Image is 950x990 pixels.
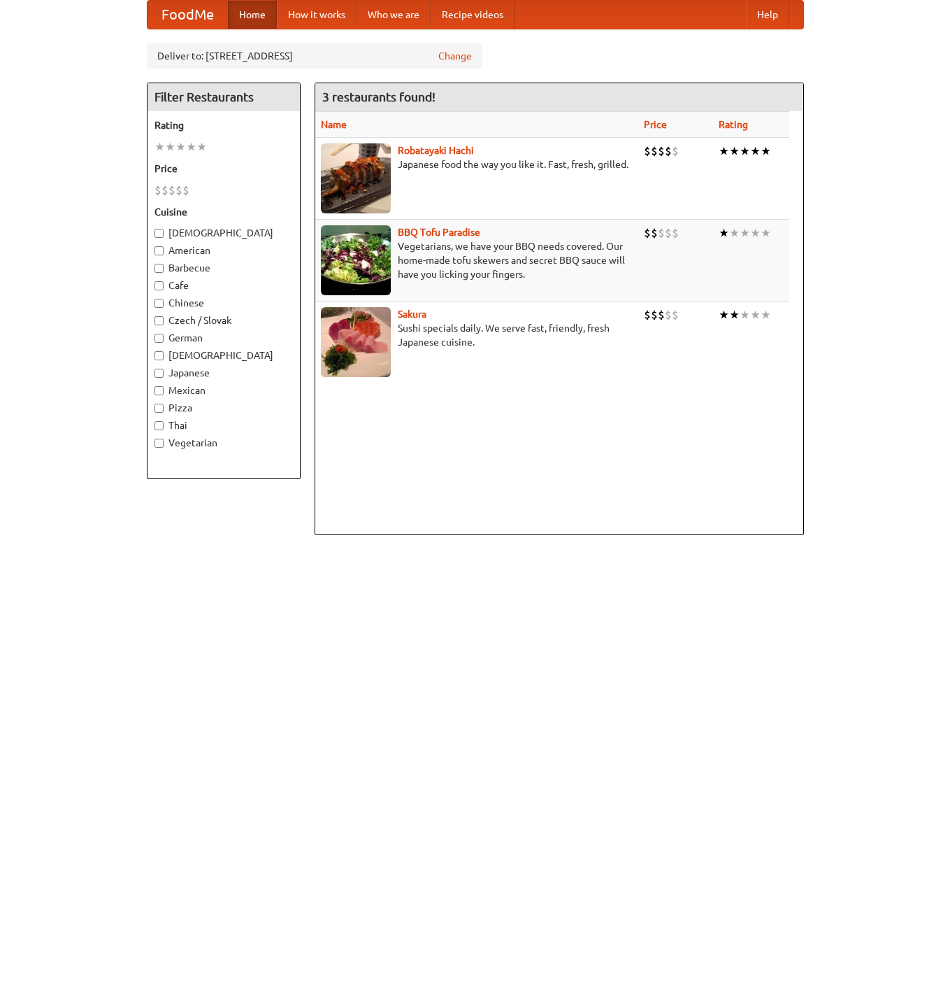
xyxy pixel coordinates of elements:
[154,439,164,448] input: Vegetarian
[651,143,658,159] li: $
[651,225,658,241] li: $
[154,404,164,413] input: Pizza
[644,143,651,159] li: $
[147,1,228,29] a: FoodMe
[154,243,293,257] label: American
[154,351,164,360] input: [DEMOGRAPHIC_DATA]
[147,43,482,69] div: Deliver to: [STREET_ADDRESS]
[277,1,357,29] a: How it works
[154,296,293,310] label: Chinese
[357,1,431,29] a: Who we are
[761,225,771,241] li: ★
[154,299,164,308] input: Chinese
[665,225,672,241] li: $
[719,143,729,159] li: ★
[398,227,480,238] a: BBQ Tofu Paradise
[321,239,633,281] p: Vegetarians, we have your BBQ needs covered. Our home-made tofu skewers and secret BBQ sauce will...
[750,307,761,323] li: ★
[154,421,164,430] input: Thai
[750,143,761,159] li: ★
[672,307,679,323] li: $
[147,83,300,111] h4: Filter Restaurants
[182,183,189,198] li: $
[154,226,293,240] label: [DEMOGRAPHIC_DATA]
[746,1,789,29] a: Help
[321,143,391,213] img: robatayaki.jpg
[154,264,164,273] input: Barbecue
[438,49,472,63] a: Change
[322,90,436,104] ng-pluralize: 3 restaurants found!
[729,307,740,323] li: ★
[665,143,672,159] li: $
[321,307,391,377] img: sakura.jpg
[154,162,293,176] h5: Price
[154,118,293,132] h5: Rating
[729,225,740,241] li: ★
[321,321,633,349] p: Sushi specials daily. We serve fast, friendly, fresh Japanese cuisine.
[729,143,740,159] li: ★
[154,229,164,238] input: [DEMOGRAPHIC_DATA]
[321,157,633,171] p: Japanese food the way you like it. Fast, fresh, grilled.
[154,281,164,290] input: Cafe
[196,139,207,155] li: ★
[740,225,750,241] li: ★
[719,119,748,130] a: Rating
[175,139,186,155] li: ★
[398,145,474,156] a: Robatayaki Hachi
[154,369,164,378] input: Japanese
[165,139,175,155] li: ★
[154,436,293,450] label: Vegetarian
[651,307,658,323] li: $
[740,307,750,323] li: ★
[154,366,293,380] label: Japanese
[719,225,729,241] li: ★
[761,307,771,323] li: ★
[186,139,196,155] li: ★
[321,225,391,295] img: tofuparadise.jpg
[398,309,426,320] a: Sakura
[154,386,164,395] input: Mexican
[644,307,651,323] li: $
[658,307,665,323] li: $
[665,307,672,323] li: $
[154,313,293,327] label: Czech / Slovak
[658,225,665,241] li: $
[168,183,175,198] li: $
[644,119,667,130] a: Price
[161,183,168,198] li: $
[154,331,293,345] label: German
[175,183,182,198] li: $
[321,119,347,130] a: Name
[761,143,771,159] li: ★
[154,383,293,397] label: Mexican
[154,334,164,343] input: German
[154,205,293,219] h5: Cuisine
[154,246,164,255] input: American
[644,225,651,241] li: $
[740,143,750,159] li: ★
[658,143,665,159] li: $
[154,183,161,198] li: $
[154,278,293,292] label: Cafe
[228,1,277,29] a: Home
[154,261,293,275] label: Barbecue
[719,307,729,323] li: ★
[154,139,165,155] li: ★
[154,348,293,362] label: [DEMOGRAPHIC_DATA]
[154,316,164,325] input: Czech / Slovak
[154,418,293,432] label: Thai
[672,225,679,241] li: $
[672,143,679,159] li: $
[154,401,293,415] label: Pizza
[431,1,514,29] a: Recipe videos
[750,225,761,241] li: ★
